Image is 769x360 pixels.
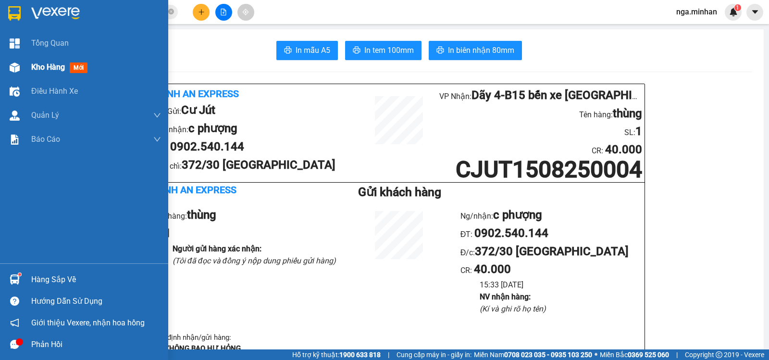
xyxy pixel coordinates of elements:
b: c phượng [493,208,542,222]
span: notification [10,318,19,327]
i: (Tôi đã đọc và đồng ý nộp dung phiếu gửi hàng) [173,256,336,265]
button: printerIn biên nhận 80mm [429,41,522,60]
span: In tem 100mm [364,44,414,56]
b: 1 [635,124,642,138]
span: printer [353,46,360,55]
b: c phượng [188,122,237,135]
span: message [10,340,19,349]
span: Hỗ trợ kỹ thuật: [292,349,381,360]
span: Nhận: [62,9,86,19]
li: 15:33 [DATE] [480,279,645,291]
span: Miền Bắc [600,349,669,360]
span: Cung cấp máy in - giấy in: [397,349,471,360]
li: Ng/nhận: [156,120,359,138]
span: caret-down [751,8,759,16]
span: Miền Nam [474,349,592,360]
div: c phượng [62,31,202,43]
img: icon-new-feature [729,8,738,16]
span: copyright [716,351,722,358]
span: close-circle [168,9,174,14]
span: down [153,112,161,119]
strong: KHÔNG BAO HƯ HỎNG [165,344,241,353]
li: Đ/c: [460,243,645,261]
img: solution-icon [10,135,20,145]
button: caret-down [746,4,763,21]
span: Giới thiệu Vexere, nhận hoa hồng [31,317,145,329]
strong: 0369 525 060 [628,351,669,359]
sup: 1 [734,4,741,11]
b: Cư Jút [181,103,215,117]
li: Địa chỉ: [156,156,359,174]
span: Điều hành xe [31,85,78,97]
span: 1 [736,4,739,11]
ul: CR : [460,206,645,315]
b: Dãy 4-B15 bến xe [GEOGRAPHIC_DATA] [471,88,678,102]
li: ĐT: [156,138,359,156]
b: 0902.540.144 [170,140,244,153]
div: Hướng dẫn sử dụng [31,294,161,309]
li: CR : [439,141,642,159]
button: plus [193,4,210,21]
div: Cư Jút [8,8,56,20]
strong: 1900 633 818 [339,351,381,359]
li: ĐT: [460,224,645,243]
span: nga.minhan [669,6,725,18]
li: VP Gửi: [156,101,359,120]
img: warehouse-icon [10,62,20,73]
li: SL: [439,123,642,141]
span: | [388,349,389,360]
div: 0902540144 [62,43,202,56]
span: plus [198,9,205,15]
span: printer [436,46,444,55]
b: Người gửi hàng xác nhận : [173,244,261,253]
span: file-add [220,9,227,15]
span: mới [70,62,87,73]
div: Phản hồi [31,337,161,352]
img: warehouse-icon [10,274,20,285]
button: printerIn mẫu A5 [276,41,338,60]
img: warehouse-icon [10,111,20,121]
li: SL: [153,224,337,243]
b: thùng [187,208,216,222]
li: Tên hàng: [153,206,337,224]
b: thùng [613,107,642,120]
div: Dãy 4-B15 bến xe [GEOGRAPHIC_DATA] [62,8,202,31]
li: Ng/nhận: [460,206,645,224]
b: Minh An Express [156,88,239,99]
span: Báo cáo [31,133,60,145]
b: 40.000 [605,143,642,156]
b: NV nhận hàng : [480,292,531,301]
span: | [676,349,678,360]
h1: CJUT1508250004 [439,159,642,180]
img: warehouse-icon [10,87,20,97]
b: Gửi khách hàng [358,185,441,199]
span: down [153,136,161,143]
div: Hàng sắp về [31,273,161,287]
span: Quản Lý [31,109,59,121]
button: aim [237,4,254,21]
span: ⚪️ [595,353,597,357]
b: 0902.540.144 [474,226,548,240]
button: printerIn tem 100mm [345,41,422,60]
li: Tên hàng: [439,105,642,123]
button: file-add [215,4,232,21]
b: 372/30 [GEOGRAPHIC_DATA] [475,245,629,258]
span: printer [284,46,292,55]
strong: 0708 023 035 - 0935 103 250 [504,351,592,359]
span: Kho hàng [31,62,65,72]
span: Gửi: [8,9,23,19]
span: In biên nhận 80mm [448,44,514,56]
i: (Kí và ghi rõ họ tên) [480,304,546,313]
img: logo-vxr [8,6,21,21]
span: Tổng Quan [31,37,69,49]
b: 372/30 [GEOGRAPHIC_DATA] [182,158,335,172]
span: question-circle [10,297,19,306]
li: VP Nhận: [439,87,642,105]
span: close-circle [168,8,174,17]
span: aim [242,9,249,15]
img: dashboard-icon [10,38,20,49]
b: 40.000 [474,262,511,276]
span: In mẫu A5 [296,44,330,56]
b: Minh An Express [153,184,236,196]
sup: 1 [18,273,21,276]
